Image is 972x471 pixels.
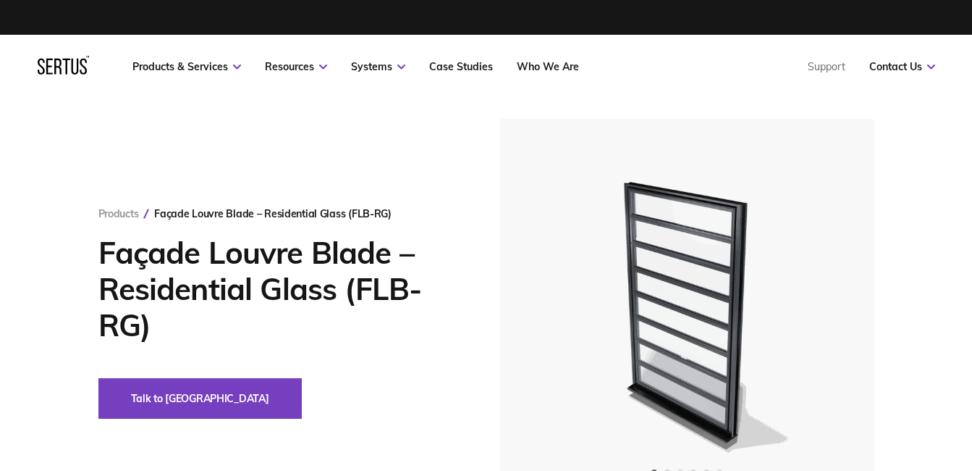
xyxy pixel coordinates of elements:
[869,60,935,73] a: Contact Us
[517,60,579,73] a: Who We Are
[132,60,241,73] a: Products & Services
[808,60,845,73] a: Support
[98,235,457,343] h1: Façade Louvre Blade – Residential Glass (FLB-RG)
[98,207,139,220] a: Products
[98,378,302,419] button: Talk to [GEOGRAPHIC_DATA]
[429,60,493,73] a: Case Studies
[900,401,972,471] iframe: Chat Widget
[265,60,327,73] a: Resources
[351,60,405,73] a: Systems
